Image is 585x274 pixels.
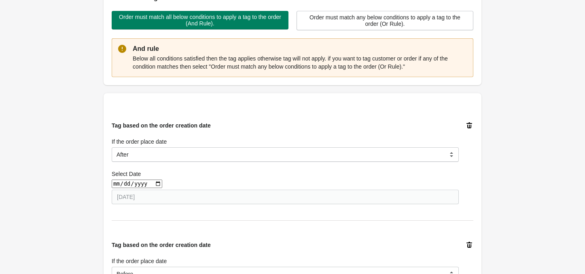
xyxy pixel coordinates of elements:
label: If the order place date [112,138,167,146]
button: Order must match any below conditions to apply a tag to the order (Or Rule). [297,11,473,30]
label: If the order place date [112,257,167,265]
span: Select Date [112,171,141,177]
span: Order must match all below conditions to apply a tag to the order (And Rule). [118,14,282,27]
span: Order must match any below conditions to apply a tag to the order (Or Rule). [303,14,466,27]
button: Order must match all below conditions to apply a tag to the order (And Rule). [112,11,288,29]
span: Tag based on the order creation date [112,242,211,248]
span: Tag based on the order creation date [112,122,211,129]
p: And rule [133,44,467,54]
p: Below all conditions satisfied then the tag applies otherwise tag will not apply. if you want to ... [133,54,467,71]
